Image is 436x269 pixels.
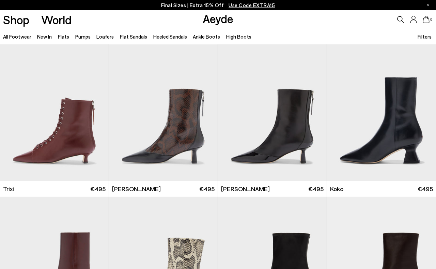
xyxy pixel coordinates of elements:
span: €495 [418,185,433,193]
span: Trixi [3,185,14,193]
a: Ankle Boots [193,33,220,40]
div: 1 / 6 [109,44,218,181]
span: 0 [430,18,433,22]
a: New In [37,33,52,40]
a: Koko €495 [327,181,436,197]
span: [PERSON_NAME] [221,185,270,193]
a: Aeyde [203,11,233,26]
a: Flat Sandals [120,33,147,40]
span: Filters [418,33,432,40]
p: Final Sizes | Extra 15% Off [161,1,275,10]
span: €495 [90,185,106,193]
a: All Footwear [3,33,31,40]
img: Koko Regal Heel Boots [327,44,436,181]
a: Next slide Previous slide [109,44,218,181]
span: €495 [199,185,215,193]
span: Navigate to /collections/ss25-final-sizes [229,2,275,8]
a: Flats [58,33,69,40]
a: High Boots [226,33,251,40]
span: €495 [308,185,324,193]
a: [PERSON_NAME] €495 [218,181,327,197]
a: Loafers [96,33,114,40]
a: Pumps [75,33,91,40]
a: [PERSON_NAME] €495 [109,181,218,197]
a: 0 [423,16,430,23]
a: Heeled Sandals [153,33,187,40]
a: World [41,14,72,26]
img: Sila Dual-Toned Boots [109,44,218,181]
span: [PERSON_NAME] [112,185,161,193]
img: Sila Dual-Toned Boots [218,44,327,181]
a: Shop [3,14,29,26]
span: Koko [330,185,343,193]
